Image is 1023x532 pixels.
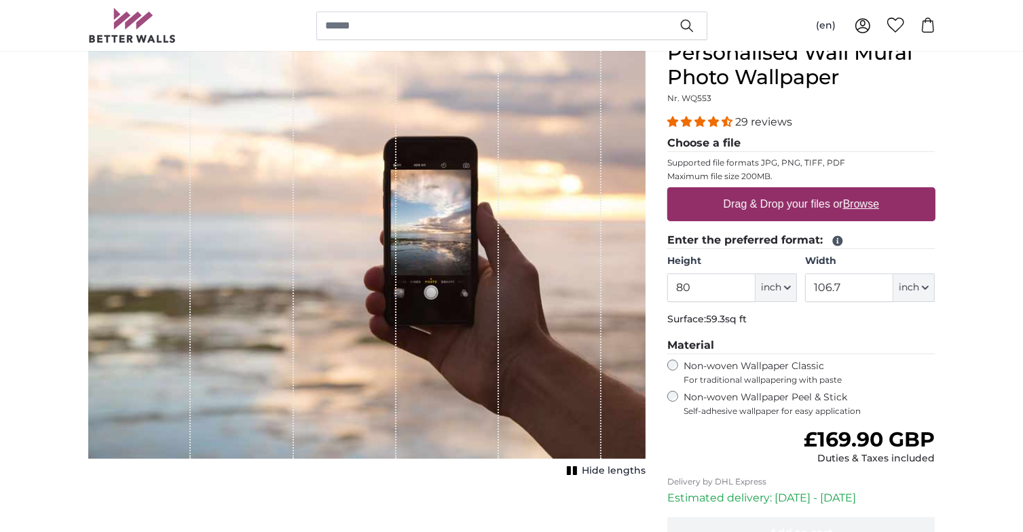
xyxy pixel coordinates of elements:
p: Maximum file size 200MB. [667,171,935,182]
label: Non-woven Wallpaper Classic [684,360,935,385]
label: Width [805,254,935,268]
span: Hide lengths [582,464,646,478]
span: inch [761,281,781,294]
span: 29 reviews [735,115,792,128]
p: Surface: [667,313,935,326]
button: inch [756,273,797,302]
h1: Personalised Wall Mural Photo Wallpaper [667,41,935,90]
div: Duties & Taxes included [804,452,935,465]
button: inch [893,273,935,302]
span: £169.90 GBP [804,427,935,452]
button: (en) [805,14,847,38]
span: Self-adhesive wallpaper for easy application [684,406,935,417]
span: For traditional wallpapering with paste [684,375,935,385]
span: inch [899,281,919,294]
p: Supported file formats JPG, PNG, TIFF, PDF [667,157,935,168]
label: Height [667,254,797,268]
legend: Enter the preferred format: [667,232,935,249]
legend: Material [667,337,935,354]
div: 1 of 1 [88,41,646,480]
label: Drag & Drop your files or [718,191,884,218]
p: Delivery by DHL Express [667,476,935,487]
span: Nr. WQ553 [667,93,711,103]
p: Estimated delivery: [DATE] - [DATE] [667,490,935,506]
img: Betterwalls [88,8,176,43]
span: 4.34 stars [667,115,735,128]
label: Non-woven Wallpaper Peel & Stick [684,391,935,417]
legend: Choose a file [667,135,935,152]
button: Hide lengths [563,461,646,480]
u: Browse [843,198,879,210]
span: 59.3sq ft [706,313,747,325]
